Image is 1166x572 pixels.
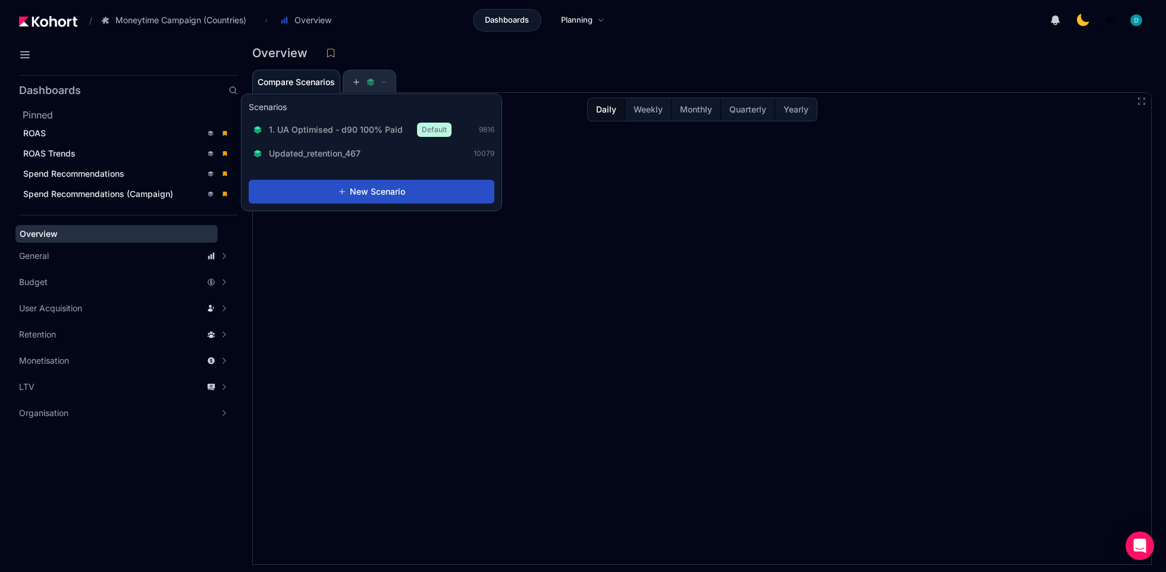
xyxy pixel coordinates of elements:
[19,355,69,367] span: Monetisation
[680,104,712,115] span: Monthly
[548,9,617,32] a: Planning
[19,407,68,419] span: Organisation
[625,98,671,121] button: Weekly
[249,119,456,140] button: 1. UA Optimised - d90 100% PaidDefault
[19,302,82,314] span: User Acquisition
[479,125,494,135] span: 9816
[596,104,616,115] span: Daily
[252,47,315,59] h3: Overview
[294,14,331,26] span: Overview
[15,225,218,243] a: Overview
[249,180,494,204] button: New Scenario
[115,14,246,26] span: Moneytime Campaign (Countries)
[19,185,234,203] a: Spend Recommendations (Campaign)
[95,10,259,30] button: Moneytime Campaign (Countries)
[634,104,663,115] span: Weekly
[274,10,344,30] button: Overview
[19,250,49,262] span: General
[23,168,124,179] span: Spend Recommendations
[19,329,56,340] span: Retention
[19,145,234,162] a: ROAS Trends
[19,16,77,27] img: Kohort logo
[23,148,76,158] span: ROAS Trends
[23,108,238,122] h2: Pinned
[19,124,234,142] a: ROAS
[23,128,46,138] span: ROAS
[249,144,372,163] button: Updated_retention_467
[588,98,625,121] button: Daily
[417,123,452,137] span: Default
[249,101,287,115] h3: Scenarios
[671,98,720,121] button: Monthly
[473,9,541,32] a: Dashboards
[19,165,234,183] a: Spend Recommendations
[23,189,173,199] span: Spend Recommendations (Campaign)
[561,14,593,26] span: Planning
[258,78,335,86] span: Compare Scenarios
[20,229,58,239] span: Overview
[1104,14,1116,26] img: logo_MoneyTimeLogo_1_20250619094856634230.png
[775,98,817,121] button: Yearly
[1137,96,1146,106] button: Fullscreen
[485,14,529,26] span: Dashboards
[19,276,48,288] span: Budget
[783,104,808,115] span: Yearly
[474,149,494,158] span: 10079
[269,124,403,136] span: 1. UA Optimised - d90 100% Paid
[1126,532,1154,560] div: Open Intercom Messenger
[80,14,92,27] span: /
[720,98,775,121] button: Quarterly
[269,148,361,160] span: Updated_retention_467
[729,104,766,115] span: Quarterly
[262,15,270,25] span: ›
[19,381,35,393] span: LTV
[19,85,81,96] h2: Dashboards
[350,186,405,198] span: New Scenario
